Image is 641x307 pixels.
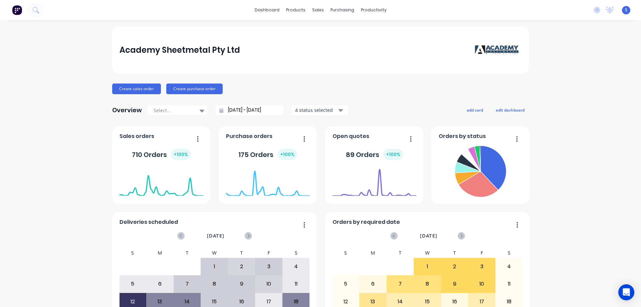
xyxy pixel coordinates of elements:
[468,258,495,275] div: 3
[119,248,147,258] div: S
[166,84,223,94] button: Create purchase order
[387,248,414,258] div: T
[462,106,487,114] button: add card
[112,84,161,94] button: Create sales order
[496,276,522,292] div: 11
[360,276,386,292] div: 6
[441,248,468,258] div: T
[251,5,283,15] a: dashboard
[228,258,255,275] div: 2
[174,276,201,292] div: 7
[414,258,441,275] div: 1
[359,248,387,258] div: M
[255,248,282,258] div: F
[475,45,521,55] img: Academy Sheetmetal Pty Ltd
[238,149,297,160] div: 175 Orders
[346,149,403,160] div: 89 Orders
[387,276,414,292] div: 7
[201,258,228,275] div: 1
[383,149,403,160] div: + 100 %
[468,248,495,258] div: F
[255,276,282,292] div: 10
[439,132,486,140] span: Orders by status
[332,248,360,258] div: S
[283,258,309,275] div: 4
[226,132,272,140] span: Purchase orders
[414,276,441,292] div: 8
[120,276,146,292] div: 5
[255,258,282,275] div: 3
[283,5,309,15] div: products
[358,5,390,15] div: productivity
[327,5,358,15] div: purchasing
[414,248,441,258] div: W
[496,258,522,275] div: 4
[201,276,228,292] div: 8
[618,284,634,300] div: Open Intercom Messenger
[120,43,240,57] div: Academy Sheetmetal Pty Ltd
[309,5,327,15] div: sales
[283,276,309,292] div: 11
[295,107,337,114] div: 4 status selected
[333,218,400,226] span: Orders by required date
[468,276,495,292] div: 10
[120,132,154,140] span: Sales orders
[333,276,359,292] div: 5
[495,248,523,258] div: S
[420,232,437,240] span: [DATE]
[228,248,255,258] div: T
[132,149,191,160] div: 710 Orders
[625,7,627,13] span: S
[207,232,224,240] span: [DATE]
[12,5,22,15] img: Factory
[491,106,529,114] button: edit dashboard
[282,248,310,258] div: S
[201,248,228,258] div: W
[146,248,174,258] div: M
[277,149,297,160] div: + 100 %
[171,149,191,160] div: + 100 %
[228,276,255,292] div: 9
[174,248,201,258] div: T
[333,132,369,140] span: Open quotes
[147,276,173,292] div: 6
[441,258,468,275] div: 2
[441,276,468,292] div: 9
[291,105,348,115] button: 4 status selected
[112,104,142,117] div: Overview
